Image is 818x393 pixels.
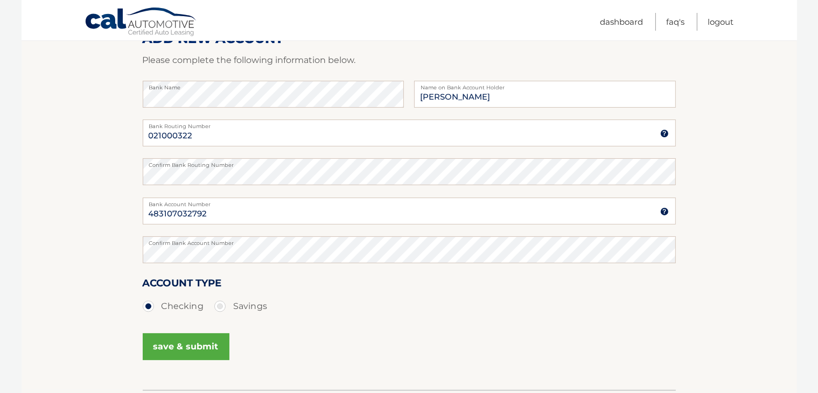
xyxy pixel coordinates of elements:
label: Name on Bank Account Holder [414,81,675,89]
a: Logout [708,13,734,31]
input: Bank Account Number [143,198,676,224]
label: Savings [214,296,267,317]
label: Account Type [143,275,222,295]
button: save & submit [143,333,229,360]
label: Checking [143,296,204,317]
img: tooltip.svg [660,207,669,216]
a: Cal Automotive [85,7,198,38]
input: Name on Account (Account Holder Name) [414,81,675,108]
label: Bank Name [143,81,404,89]
label: Bank Account Number [143,198,676,206]
a: Dashboard [600,13,644,31]
input: Bank Routing Number [143,120,676,146]
a: FAQ's [667,13,685,31]
label: Confirm Bank Routing Number [143,158,676,167]
p: Please complete the following information below. [143,53,676,68]
img: tooltip.svg [660,129,669,138]
label: Bank Routing Number [143,120,676,128]
label: Confirm Bank Account Number [143,236,676,245]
